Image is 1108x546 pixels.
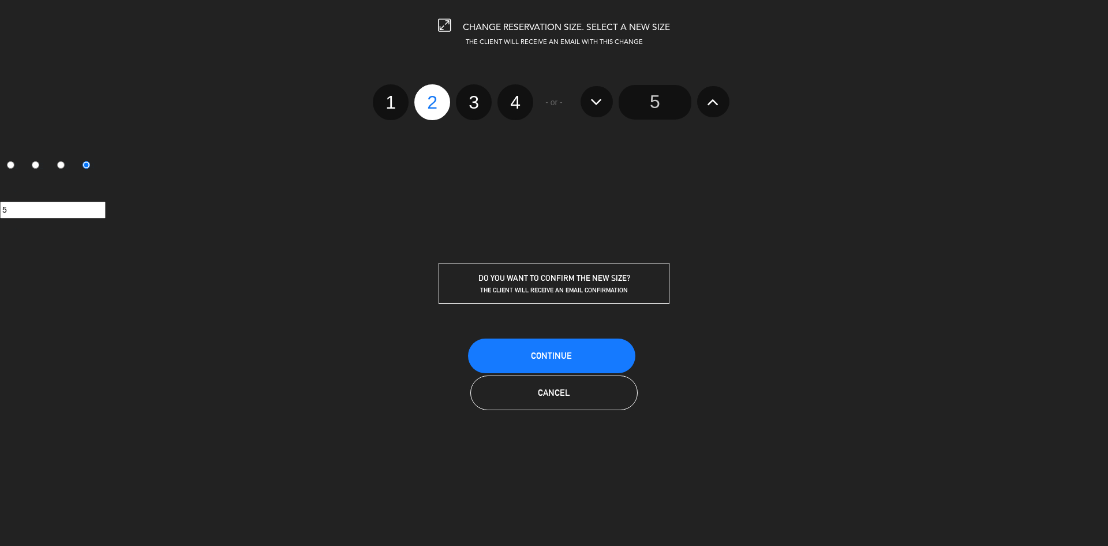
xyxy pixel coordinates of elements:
input: 2 [32,161,39,169]
input: 4 [83,161,90,169]
span: CHANGE RESERVATION SIZE. SELECT A NEW SIZE [463,23,670,32]
input: 1 [7,161,14,169]
span: THE CLIENT WILL RECEIVE AN EMAIL CONFIRMATION [480,286,628,294]
button: Continue [468,339,635,373]
span: Cancel [538,388,570,398]
label: 3 [51,157,76,176]
span: DO YOU WANT TO CONFIRM THE NEW SIZE? [478,273,630,283]
span: - or - [545,96,563,109]
label: 4 [497,84,533,120]
input: 3 [57,161,65,169]
span: THE CLIENT WILL RECEIVE AN EMAIL WITH THIS CHANGE [466,39,643,46]
label: 2 [25,157,51,176]
label: 4 [76,157,101,176]
label: 3 [456,84,492,120]
label: 1 [373,84,409,120]
label: 2 [414,84,450,120]
span: Continue [531,351,572,361]
button: Cancel [470,376,638,410]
